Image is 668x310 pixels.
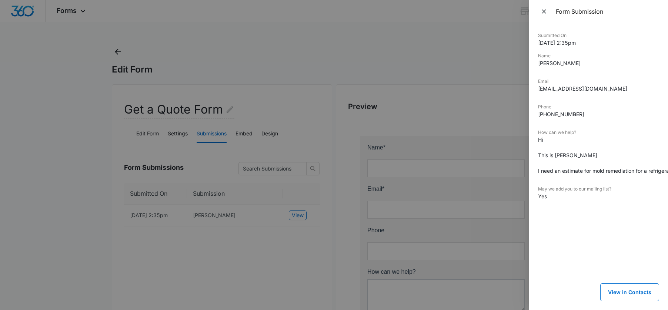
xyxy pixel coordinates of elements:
dd: [PERSON_NAME] [538,59,659,67]
span: Phone [7,91,24,98]
dd: [DATE] 2:35pm [538,39,659,47]
button: View in Contacts [600,283,659,301]
small: You agree to receive future emails and understand you may opt-out at any time [7,210,165,224]
dt: Submitted On [538,32,659,39]
span: Submit [77,235,96,242]
button: Submit [7,230,165,247]
button: Close [538,6,551,17]
dt: Email [538,78,659,85]
div: Form Submission [556,7,659,16]
span: Email [7,50,22,56]
dd: [EMAIL_ADDRESS][DOMAIN_NAME] [538,85,659,92]
iframe: reCAPTCHA [146,236,241,259]
dt: May we add you to our mailing list? [538,186,659,192]
dd: Hi This is [PERSON_NAME] I need an estimate for mold remediation for a refrigerator. [538,136,659,175]
dt: How can we help? [538,129,659,136]
span: May we add you to our mailing list? [7,184,100,190]
dt: Phone [538,104,659,110]
span: Close [540,6,549,17]
span: How can we help? [7,133,56,139]
dd: [PHONE_NUMBER] [538,110,659,118]
dt: Name [538,53,659,59]
dd: Yes [538,192,659,200]
span: Name [7,9,23,15]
